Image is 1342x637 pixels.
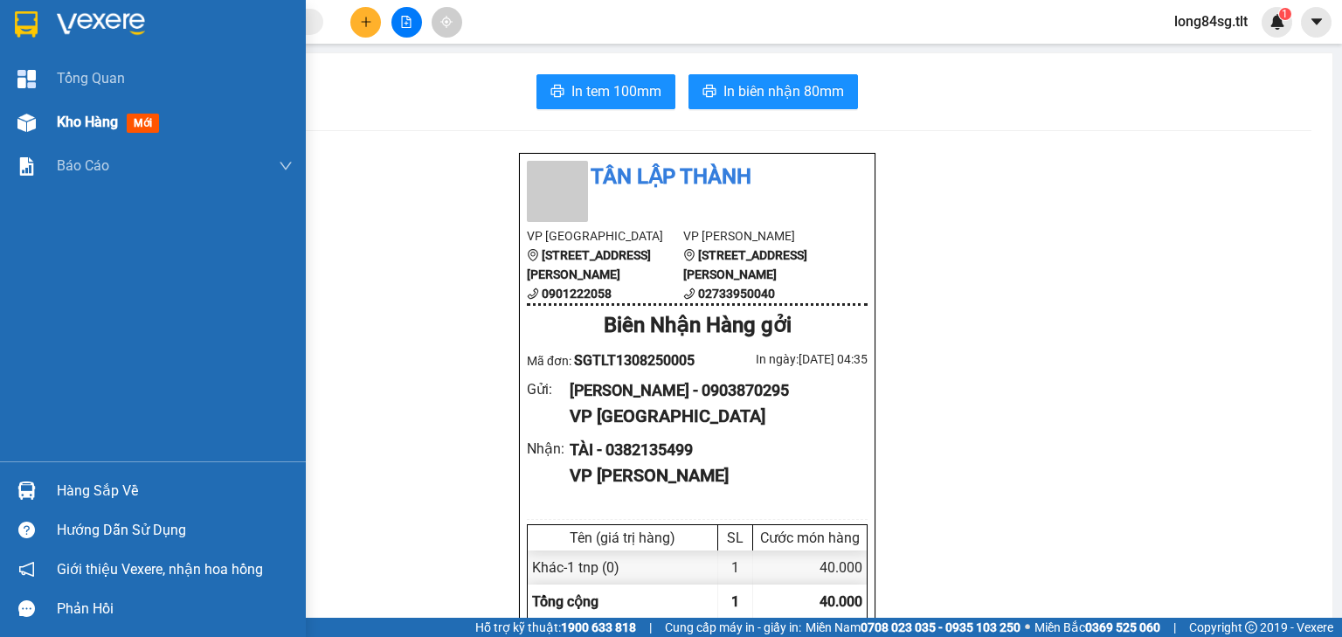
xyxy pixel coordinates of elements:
[806,618,1020,637] span: Miền Nam
[432,7,462,38] button: aim
[527,226,683,246] li: VP [GEOGRAPHIC_DATA]
[440,16,453,28] span: aim
[570,438,854,462] div: TÀI - 0382135499
[723,530,748,546] div: SL
[57,596,293,622] div: Phản hồi
[683,287,695,300] span: phone
[527,438,570,460] div: Nhận :
[532,530,713,546] div: Tên (giá trị hàng)
[1269,14,1285,30] img: icon-new-feature
[1173,618,1176,637] span: |
[731,593,739,610] span: 1
[688,74,858,109] button: printerIn biên nhận 80mm
[121,115,230,149] b: [STREET_ADDRESS][PERSON_NAME]
[718,550,753,585] div: 1
[820,593,862,610] span: 40.000
[17,114,36,132] img: warehouse-icon
[1034,618,1160,637] span: Miền Bắc
[532,559,619,576] span: Khác - 1 tnp (0)
[683,249,695,261] span: environment
[1025,624,1030,631] span: ⚪️
[1279,8,1291,20] sup: 1
[1085,620,1160,634] strong: 0369 525 060
[527,378,570,400] div: Gửi :
[527,350,697,371] div: Mã đơn:
[57,478,293,504] div: Hàng sắp về
[1301,7,1332,38] button: caret-down
[527,249,539,261] span: environment
[18,561,35,578] span: notification
[697,350,868,369] div: In ngày: [DATE] 04:35
[753,550,867,585] div: 40.000
[279,159,293,173] span: down
[1245,621,1257,634] span: copyright
[561,620,636,634] strong: 1900 633 818
[570,462,854,489] div: VP [PERSON_NAME]
[9,74,121,132] li: VP [GEOGRAPHIC_DATA]
[527,287,539,300] span: phone
[532,593,598,610] span: Tổng cộng
[683,248,807,281] b: [STREET_ADDRESS][PERSON_NAME]
[121,74,232,93] li: VP [PERSON_NAME]
[57,155,109,177] span: Báo cáo
[1160,10,1262,32] span: long84sg.tlt
[350,7,381,38] button: plus
[702,84,716,100] span: printer
[665,618,801,637] span: Cung cấp máy in - giấy in:
[57,558,263,580] span: Giới thiệu Vexere, nhận hoa hồng
[683,226,840,246] li: VP [PERSON_NAME]
[723,80,844,102] span: In biên nhận 80mm
[360,16,372,28] span: plus
[9,9,253,42] li: Tân Lập Thành
[57,517,293,544] div: Hướng dẫn sử dụng
[542,287,612,301] b: 0901222058
[649,618,652,637] span: |
[17,481,36,500] img: warehouse-icon
[527,161,868,194] li: Tân Lập Thành
[527,309,868,343] div: Biên Nhận Hàng gởi
[57,67,125,89] span: Tổng Quan
[17,157,36,176] img: solution-icon
[1309,14,1325,30] span: caret-down
[400,16,412,28] span: file-add
[861,620,1020,634] strong: 0708 023 035 - 0935 103 250
[17,70,36,88] img: dashboard-icon
[18,600,35,617] span: message
[475,618,636,637] span: Hỗ trợ kỹ thuật:
[121,97,133,109] span: environment
[57,114,118,130] span: Kho hàng
[574,352,695,369] span: SGTLT1308250005
[570,378,854,403] div: [PERSON_NAME] - 0903870295
[536,74,675,109] button: printerIn tem 100mm
[15,11,38,38] img: logo-vxr
[1282,8,1288,20] span: 1
[698,287,775,301] b: 02733950040
[527,248,651,281] b: [STREET_ADDRESS][PERSON_NAME]
[570,403,854,430] div: VP [GEOGRAPHIC_DATA]
[127,114,159,133] span: mới
[757,530,862,546] div: Cước món hàng
[391,7,422,38] button: file-add
[18,522,35,538] span: question-circle
[571,80,661,102] span: In tem 100mm
[550,84,564,100] span: printer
